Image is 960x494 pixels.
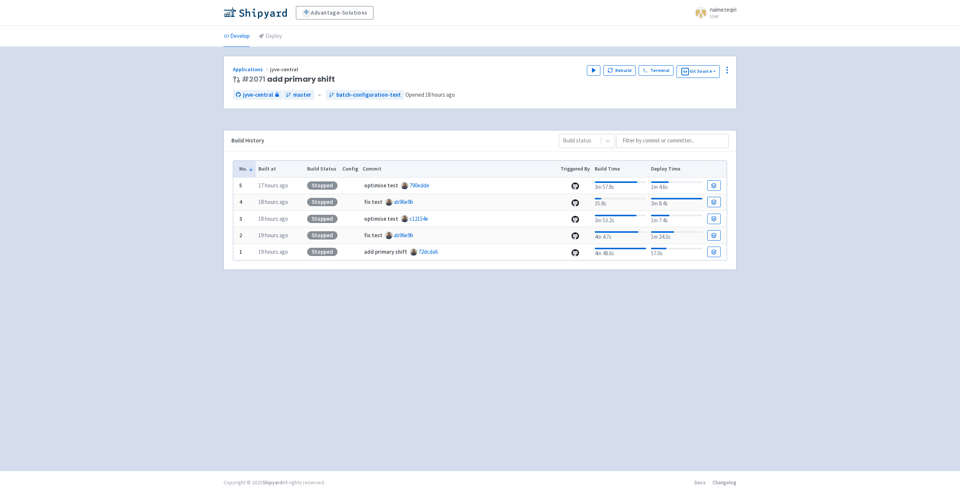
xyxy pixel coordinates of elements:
[256,161,304,177] th: Built at
[394,198,413,205] a: ab96e9b
[651,246,702,258] div: 57.0s
[707,197,721,207] a: Build Details
[690,7,736,19] a: naimezeqiri User
[296,6,373,19] a: Advantage-Solutions
[231,136,547,145] div: Build History
[651,230,702,241] div: 1m 24.3s
[710,14,736,19] small: User
[595,230,646,241] div: 4m 4.7s
[707,180,721,191] a: Build Details
[293,91,311,99] span: master
[239,215,242,222] b: 3
[340,161,360,177] th: Config
[239,248,242,255] b: 1
[307,181,337,190] div: Stopped
[676,65,720,78] button: Git Source
[651,180,702,192] div: 1m 4.6s
[258,248,288,255] time: 19 hours ago
[258,232,288,239] time: 19 hours ago
[258,198,288,205] time: 18 hours ago
[409,215,428,222] a: c12154e
[595,196,646,208] div: 35.8s
[223,7,287,19] img: Shipyard logo
[239,165,253,173] button: No.
[360,161,558,177] th: Commit
[587,65,600,76] button: Play
[307,248,337,256] div: Stopped
[223,479,325,487] div: Copyright © 2025 All rights reserved.
[394,232,413,239] a: ab96e9b
[710,6,736,13] span: naimezeqiri
[592,161,648,177] th: Build Time
[233,66,270,73] a: Applications
[364,198,382,205] strong: fix test
[616,134,729,148] input: Filter by commit or committer...
[595,246,646,258] div: 4m 48.6s
[336,91,401,99] span: batch-configuration-text
[595,213,646,225] div: 3m 53.2s
[307,198,337,206] div: Stopped
[707,230,721,241] a: Build Details
[239,232,242,239] b: 2
[283,90,314,100] a: master
[223,26,250,47] a: Develop
[651,196,702,208] div: 3m 8.4s
[425,91,455,98] time: 18 hours ago
[242,75,335,84] span: add primary shift
[364,232,382,239] strong: fix test
[707,247,721,257] a: Build Details
[595,180,646,192] div: 3m 57.8s
[243,91,273,99] span: jyve-central
[364,248,407,255] strong: add primary shift
[258,182,288,189] time: 17 hours ago
[262,479,282,486] a: Shipyard
[270,66,299,73] span: jyve-central
[233,90,282,100] a: jyve-central
[558,161,592,177] th: Triggered By
[409,182,429,189] a: 790edde
[712,479,736,486] a: Changelog
[648,161,705,177] th: Deploy Time
[307,231,337,240] div: Stopped
[307,215,337,223] div: Stopped
[405,91,455,98] span: Opened
[326,90,404,100] a: batch-configuration-text
[639,65,673,76] a: Terminal
[242,74,265,84] a: #2071
[418,248,438,255] a: 72dcda6
[364,215,398,222] strong: optimise test
[304,161,340,177] th: Build Status
[239,182,242,189] b: 5
[259,26,282,47] a: Deploy
[258,215,288,222] time: 18 hours ago
[707,214,721,224] a: Build Details
[239,198,242,205] b: 4
[651,213,702,225] div: 1m 7.4s
[694,479,706,486] a: Docs
[603,65,636,76] button: Rebuild
[317,91,323,99] span: ←
[364,182,398,189] strong: optimise test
